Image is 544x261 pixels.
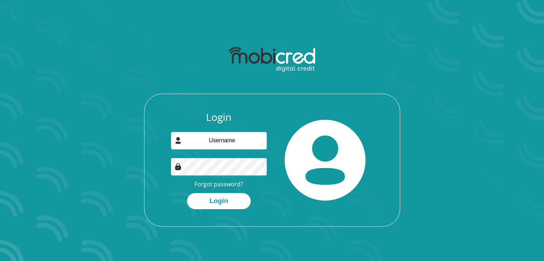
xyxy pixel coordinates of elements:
[229,47,315,72] img: mobicred logo
[187,193,251,209] button: Login
[171,111,267,123] h3: Login
[171,132,267,149] input: Username
[195,180,243,188] a: Forgot password?
[175,137,182,144] img: user-icon image
[175,163,182,170] img: Image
